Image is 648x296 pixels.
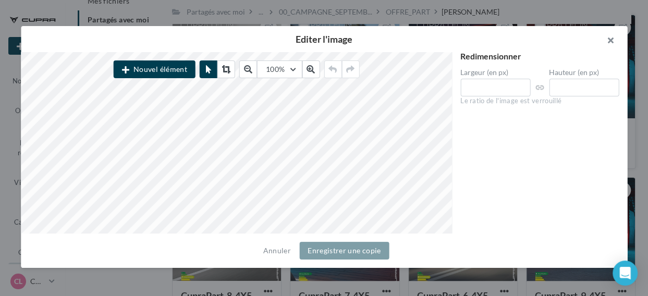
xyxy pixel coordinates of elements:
button: 100% [257,60,302,78]
div: Open Intercom Messenger [613,261,638,286]
label: Hauteur (en px) [549,69,619,76]
div: Redimensionner [460,52,619,60]
label: Largeur (en px) [460,69,530,76]
button: Nouvel élément [114,60,195,78]
button: Annuler [259,244,295,257]
div: Le ratio de l'image est verrouillé [460,96,619,106]
h2: Editer l'image [38,34,610,44]
button: Enregistrer une copie [299,242,389,260]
